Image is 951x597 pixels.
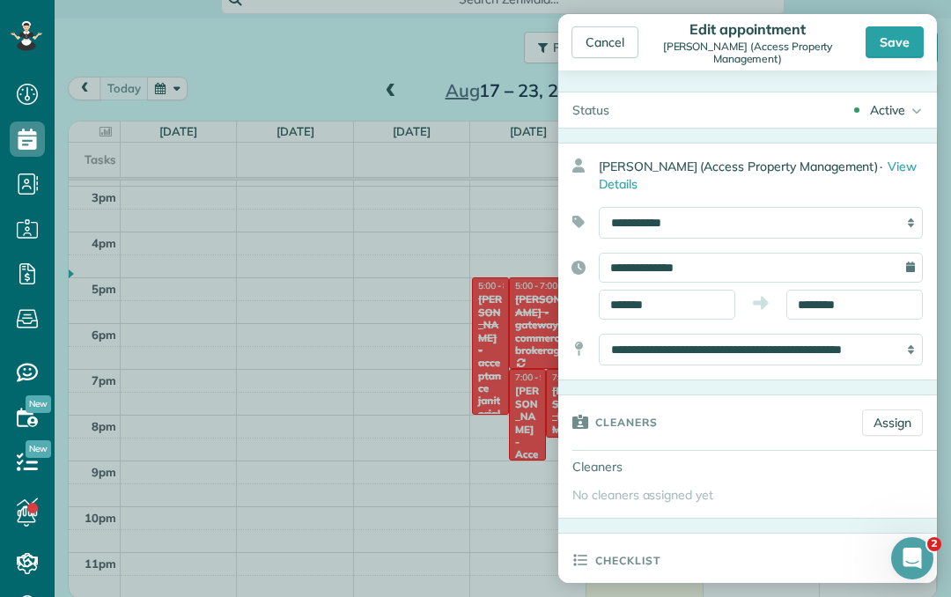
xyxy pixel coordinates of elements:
div: Status [558,92,623,128]
div: Cleaners [558,451,682,483]
div: Cancel [571,26,638,58]
div: [PERSON_NAME] (Access Property Management) [599,151,937,200]
a: Assign [862,409,923,436]
span: · [880,158,882,174]
iframe: Intercom live chat [891,537,933,579]
div: Active [870,101,905,119]
h3: Checklist [595,534,660,586]
span: New [26,440,51,458]
div: Edit appointment [646,20,849,38]
span: No cleaners assigned yet [572,487,713,503]
h3: Cleaners [595,395,658,448]
div: [PERSON_NAME] (Access Property Management) [646,41,849,65]
span: 2 [927,537,941,551]
div: Save [866,26,924,58]
span: New [26,395,51,413]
